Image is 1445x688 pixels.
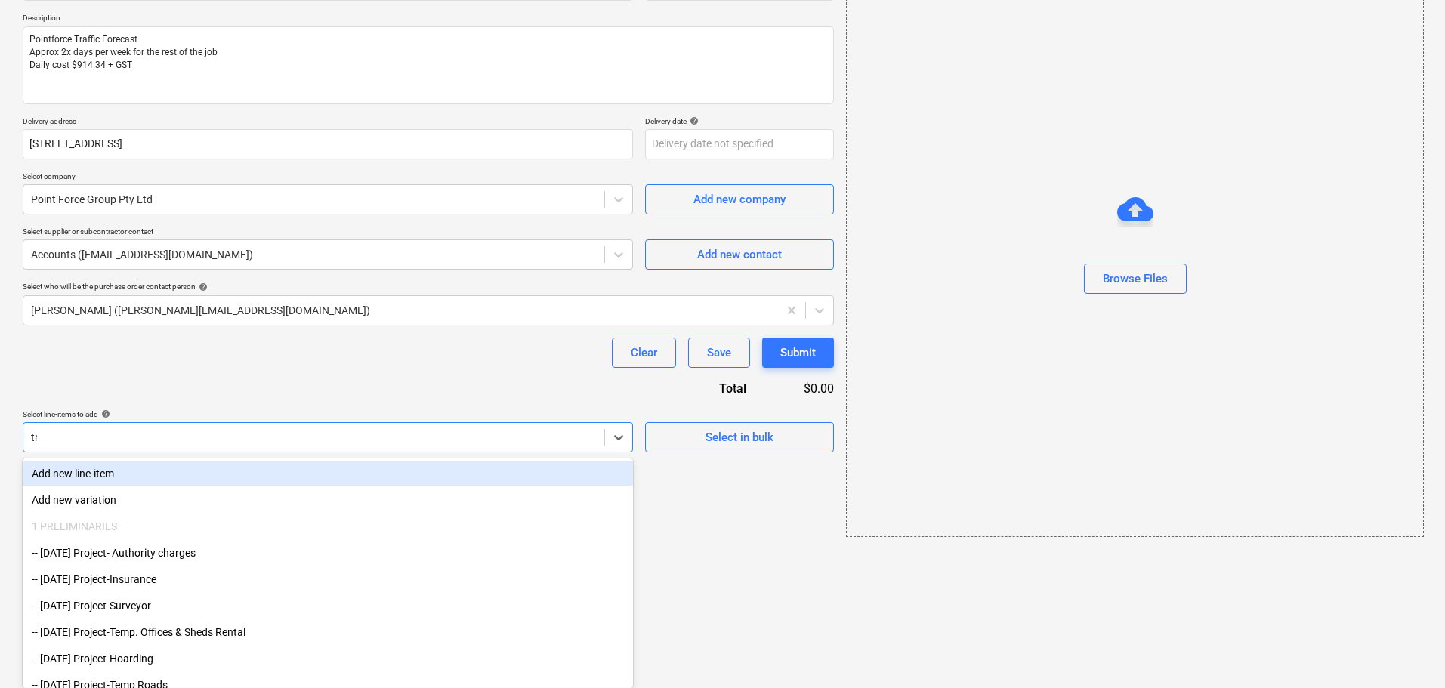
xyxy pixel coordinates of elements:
div: Add new company [693,190,786,209]
div: Select who will be the purchase order contact person [23,282,834,292]
div: Save [707,343,731,363]
p: Delivery address [23,116,633,129]
div: $0.00 [770,380,834,397]
textarea: Pointforce Traffic Forecast Approx 2x days per week for the rest of the job Daily cost $914.34 + GST [23,26,834,104]
span: help [196,282,208,292]
button: Add new company [645,184,834,214]
button: Clear [612,338,676,368]
div: -- [DATE] Project-Surveyor [23,594,633,618]
div: Add new line-item [23,461,633,486]
div: -- [DATE] Project-Insurance [23,567,633,591]
div: Clear [631,343,657,363]
div: -- 3-01-05 Project-Temp. Offices & Sheds Rental [23,620,633,644]
span: help [98,409,110,418]
div: Total [638,380,770,397]
div: -- [DATE] Project-Temp. Offices & Sheds Rental [23,620,633,644]
div: Add new variation [23,488,633,512]
div: -- [DATE] Project- Authority charges [23,541,633,565]
div: -- 3-01-02 Project-Insurance [23,567,633,591]
span: help [687,116,699,125]
div: Browse Files [1103,269,1168,288]
div: -- 3-01-06 Project-Hoarding [23,646,633,671]
button: Save [688,338,750,368]
button: Select in bulk [645,422,834,452]
input: Delivery address [23,129,633,159]
div: Add new contact [697,245,782,264]
div: Delivery date [645,116,834,126]
input: Delivery date not specified [645,129,834,159]
button: Add new contact [645,239,834,270]
div: -- [DATE] Project-Hoarding [23,646,633,671]
div: Select in bulk [706,427,773,447]
p: Description [23,13,834,26]
div: -- 3-01-04 Project-Surveyor [23,594,633,618]
button: Browse Files [1084,264,1187,294]
iframe: Chat Widget [1369,615,1445,688]
div: -- 3-01-01 Project- Authority charges [23,541,633,565]
div: Submit [780,343,816,363]
p: Select company [23,171,633,184]
div: 1 PRELIMINARIES [23,514,633,538]
button: Submit [762,338,834,368]
p: Select supplier or subcontractor contact [23,227,633,239]
div: Select line-items to add [23,409,633,419]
